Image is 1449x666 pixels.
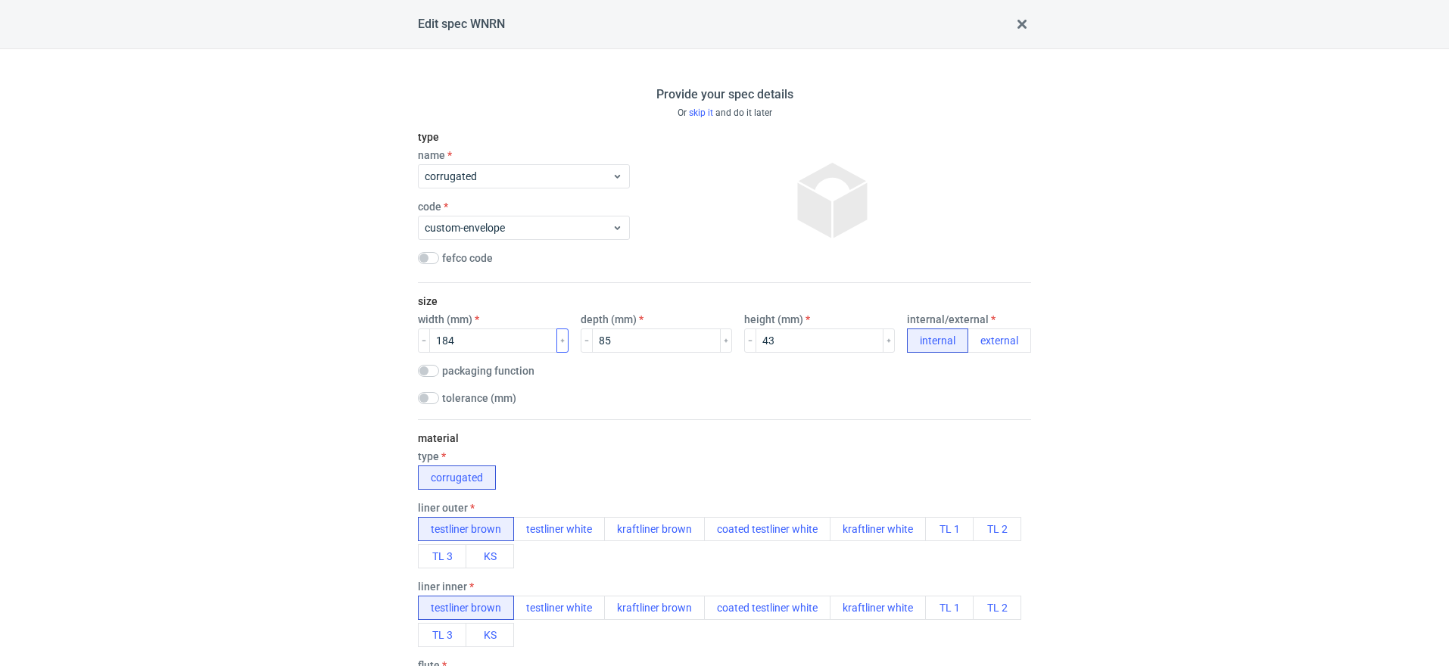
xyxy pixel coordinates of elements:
[744,313,810,325] label: height (mm)
[513,596,605,620] button: testliner white
[418,580,474,593] label: liner inner
[678,107,772,118] span: Or and do it later
[418,596,514,620] button: testliner brown
[704,517,830,541] button: coated testliner white
[418,544,466,568] button: TL 3
[466,623,514,647] button: KS
[907,328,968,353] button: internal
[592,328,720,353] input: mm
[418,149,452,161] label: name
[796,163,871,238] img: Preview not available
[973,517,1021,541] button: TL 2
[418,450,446,462] label: type
[425,169,612,184] span: corrugated
[442,252,493,264] label: fefco code
[418,465,496,490] button: corrugated
[704,596,830,620] button: coated testliner white
[830,517,926,541] button: kraftliner white
[604,517,705,541] button: kraftliner brown
[418,623,466,647] button: TL 3
[466,544,514,568] button: KS
[968,328,1031,353] button: external
[830,596,926,620] button: kraftliner white
[418,131,439,143] label: type
[418,295,438,307] label: size
[418,517,514,541] button: testliner brown
[973,596,1021,620] button: TL 2
[418,502,475,514] label: liner outer
[425,220,612,235] span: custom-envelope
[442,365,534,377] label: packaging function
[925,596,974,620] button: TL 1
[581,313,643,325] label: depth (mm)
[907,313,996,325] label: internal/external
[604,596,705,620] button: kraftliner brown
[429,328,557,353] input: mm
[689,107,713,118] a: skip it
[418,432,459,444] label: material
[756,328,883,353] input: mm
[442,392,516,404] label: tolerance (mm)
[513,517,605,541] button: testliner white
[418,201,448,213] label: code
[925,517,974,541] button: TL 1
[418,313,479,325] label: width (mm)
[418,86,1031,104] h2: Provide your spec details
